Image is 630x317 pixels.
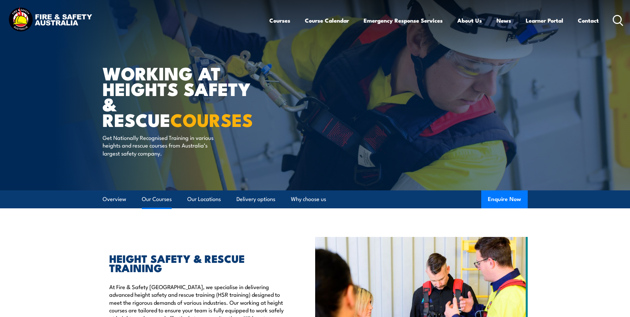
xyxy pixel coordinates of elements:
h1: WORKING AT HEIGHTS SAFETY & RESCUE [103,65,267,127]
a: Learner Portal [526,12,563,29]
button: Enquire Now [481,190,528,208]
strong: COURSES [170,105,253,133]
a: News [496,12,511,29]
a: Why choose us [291,190,326,208]
a: Course Calendar [305,12,349,29]
a: Contact [578,12,599,29]
a: About Us [457,12,482,29]
a: Emergency Response Services [364,12,443,29]
p: Get Nationally Recognised Training in various heights and rescue courses from Australia’s largest... [103,134,224,157]
a: Our Courses [142,190,172,208]
a: Delivery options [236,190,275,208]
a: Overview [103,190,126,208]
h2: HEIGHT SAFETY & RESCUE TRAINING [109,254,285,272]
a: Our Locations [187,190,221,208]
a: Courses [269,12,290,29]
